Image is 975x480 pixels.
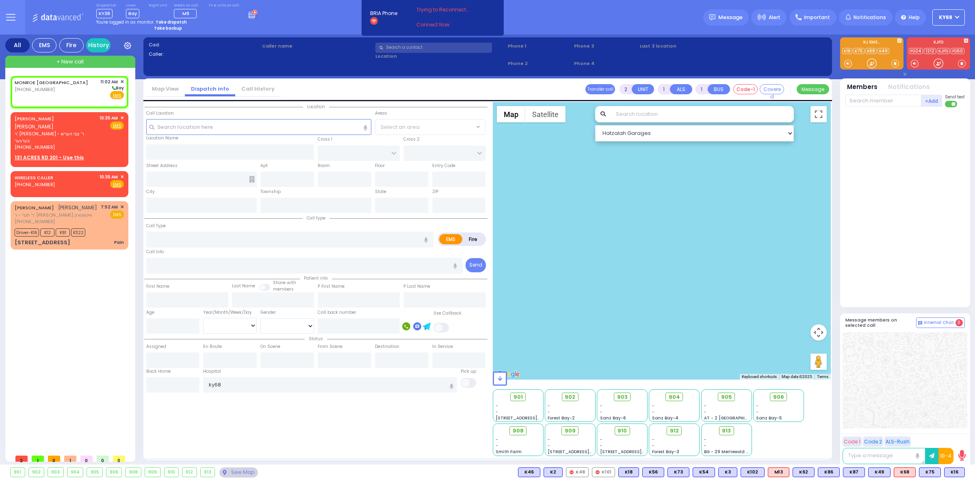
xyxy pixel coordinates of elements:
[756,409,758,415] span: -
[15,154,84,161] u: 131 ACRES RD 201 - Use this
[768,467,789,477] div: ALS
[15,181,55,188] span: [PHONE_NUMBER]
[318,283,344,290] label: P First Name
[894,467,916,477] div: ALS
[945,94,965,100] span: Send text
[652,449,679,455] span: Forest Bay-3
[232,283,255,289] label: Last Name
[617,393,628,401] span: 903
[600,449,677,455] span: [STREET_ADDRESS][PERSON_NAME]
[565,427,576,435] span: 909
[146,343,166,350] label: Assigned
[375,163,385,169] label: Floor
[518,467,540,477] div: BLS
[48,468,63,477] div: 903
[495,369,522,380] img: Google
[843,437,862,447] button: Code 1
[32,456,44,462] span: 1
[432,189,438,195] label: ZIP
[918,321,922,325] img: comment-alt.png
[919,467,941,477] div: K75
[793,467,815,477] div: BLS
[100,79,118,85] span: 11:02 AM
[182,10,189,17] span: M9
[704,409,706,415] span: -
[642,467,664,477] div: K56
[303,215,329,221] span: Call type
[611,106,794,122] input: Search location
[667,467,689,477] div: BLS
[863,437,883,447] button: Code 2
[652,415,678,421] span: Sanz Bay-4
[375,53,505,60] label: Location
[209,3,239,8] label: Fire units on call
[496,437,498,443] span: -
[96,9,113,18] span: KY38
[704,449,750,455] span: BG - 29 Merriewold S.
[600,437,602,443] span: -
[924,320,954,326] span: Internal Chat
[32,38,56,52] div: EMS
[845,317,916,328] h5: Message members on selected call
[773,393,784,401] span: 906
[797,84,829,94] button: Message
[508,43,571,50] span: Phone 1
[110,211,124,219] span: EMS
[939,14,952,21] span: ky68
[15,239,70,247] div: [STREET_ADDRESS]
[375,110,387,117] label: Areas
[120,115,124,122] span: ✕
[508,60,571,67] span: Phone 2
[156,19,187,25] strong: Take dispatch
[921,95,942,107] button: +Add
[126,3,139,8] label: Lines
[15,228,39,237] span: Driver-K16
[203,309,257,316] div: Year/Month/Week/Day
[165,468,179,477] div: 910
[146,119,371,135] input: Search location here
[600,415,626,421] span: Sanz Bay-6
[11,468,25,477] div: 901
[403,283,430,290] label: P Last Name
[768,467,789,477] div: M13
[86,38,110,52] a: History
[945,100,958,108] label: Turn off text
[955,319,963,326] span: 0
[146,249,164,255] label: Call Info
[15,456,28,462] span: 2
[318,136,332,143] label: Cross 1
[260,309,276,316] label: Gender
[722,427,731,435] span: 913
[32,12,86,22] img: Logo
[652,409,654,415] span: -
[741,467,765,477] div: K102
[100,174,118,180] span: 10:35 AM
[756,415,782,421] span: Sanz Bay-5
[29,468,44,477] div: 902
[106,468,122,477] div: 906
[718,13,743,22] span: Message
[585,84,615,94] button: Transfer call
[149,3,167,8] label: Night unit
[111,85,124,91] span: Bay
[652,403,654,409] span: -
[718,467,737,477] div: BLS
[146,309,154,316] label: Age
[80,456,93,462] span: 0
[733,84,758,94] button: Code-1
[566,467,589,477] div: K48
[146,85,185,93] a: Map View
[146,368,171,375] label: Back Home
[15,218,55,225] span: [PHONE_NUMBER]
[600,403,602,409] span: -
[203,368,221,375] label: Hospital
[462,234,485,244] label: Fire
[146,283,169,290] label: First Name
[868,467,890,477] div: BLS
[944,467,965,477] div: K16
[15,86,55,93] span: [PHONE_NUMBER]
[704,403,706,409] span: -
[416,21,481,28] a: Connect Now
[600,443,602,449] span: -
[305,336,327,342] span: Status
